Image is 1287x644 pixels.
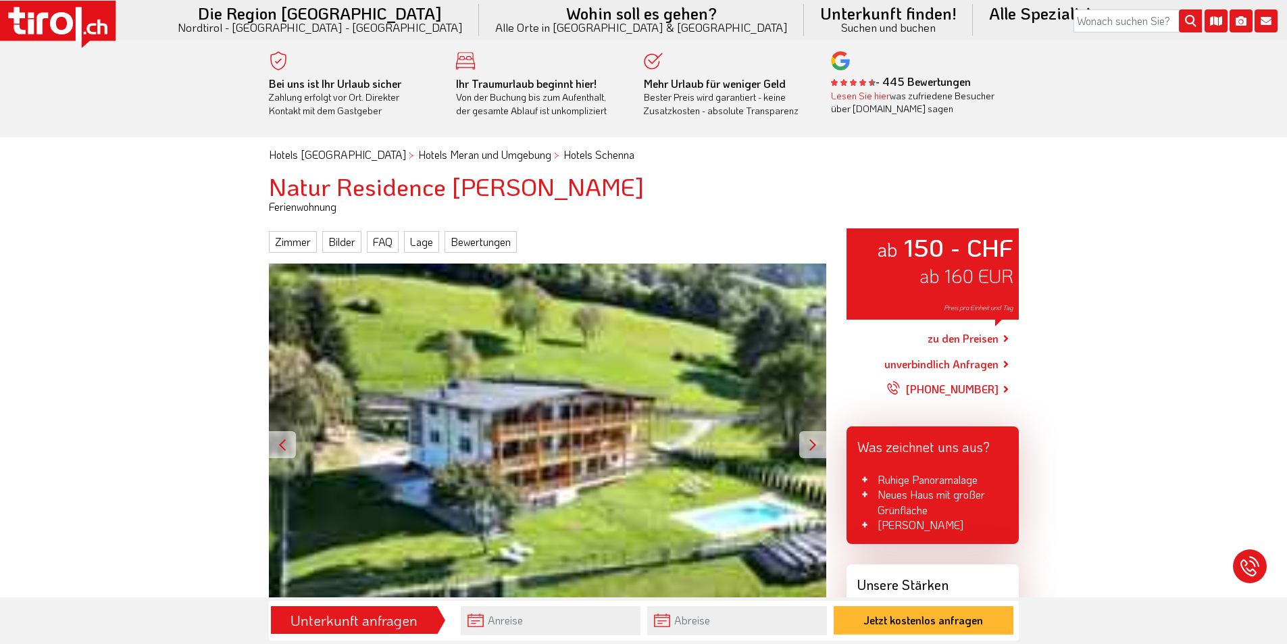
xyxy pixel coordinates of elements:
[259,199,1029,214] div: Ferienwohnung
[847,564,1019,599] div: Unsere Stärken
[831,89,890,102] a: Lesen Sie hier
[857,472,1008,487] li: Ruhige Panoramalage
[269,173,1019,200] h1: Natur Residence [PERSON_NAME]
[919,264,1013,288] span: ab 160 EUR
[275,609,433,632] div: Unterkunft anfragen
[367,231,399,253] a: FAQ
[269,231,317,253] a: Zimmer
[456,77,624,118] div: Von der Buchung bis zum Aufenthalt, der gesamte Ablauf ist unkompliziert
[418,147,551,162] a: Hotels Meran und Umgebung
[461,606,640,635] input: Anreise
[563,147,634,162] a: Hotels Schenna
[884,356,999,372] a: unverbindlich Anfragen
[269,77,436,118] div: Zahlung erfolgt vor Ort. Direkter Kontakt mit dem Gastgeber
[1205,9,1228,32] i: Karte öffnen
[831,51,850,70] img: google
[269,76,401,91] b: Bei uns ist Ihr Urlaub sicher
[644,77,811,118] div: Bester Preis wird garantiert - keine Zusatzkosten - absolute Transparenz
[404,231,439,253] a: Lage
[445,231,517,253] a: Bewertungen
[644,76,786,91] b: Mehr Urlaub für weniger Geld
[887,372,999,406] a: [PHONE_NUMBER]
[928,322,999,356] a: zu den Preisen
[904,231,1013,263] strong: 150 - CHF
[495,22,788,33] small: Alle Orte in [GEOGRAPHIC_DATA] & [GEOGRAPHIC_DATA]
[820,22,957,33] small: Suchen und buchen
[847,426,1019,462] div: Was zeichnet uns aus?
[1074,9,1202,32] input: Wonach suchen Sie?
[1255,9,1278,32] i: Kontakt
[831,74,971,89] b: - 445 Bewertungen
[456,76,597,91] b: Ihr Traumurlaub beginnt hier!
[857,487,1008,518] li: Neues Haus mit großer Grünfläche
[834,606,1013,635] button: Jetzt kostenlos anfragen
[944,303,1013,312] span: Preis pro Einheit und Tag
[647,606,827,635] input: Abreise
[269,147,406,162] a: Hotels [GEOGRAPHIC_DATA]
[322,231,361,253] a: Bilder
[831,89,999,116] div: was zufriedene Besucher über [DOMAIN_NAME] sagen
[178,22,463,33] small: Nordtirol - [GEOGRAPHIC_DATA] - [GEOGRAPHIC_DATA]
[1230,9,1253,32] i: Fotogalerie
[857,518,1008,532] li: [PERSON_NAME]
[877,237,898,262] small: ab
